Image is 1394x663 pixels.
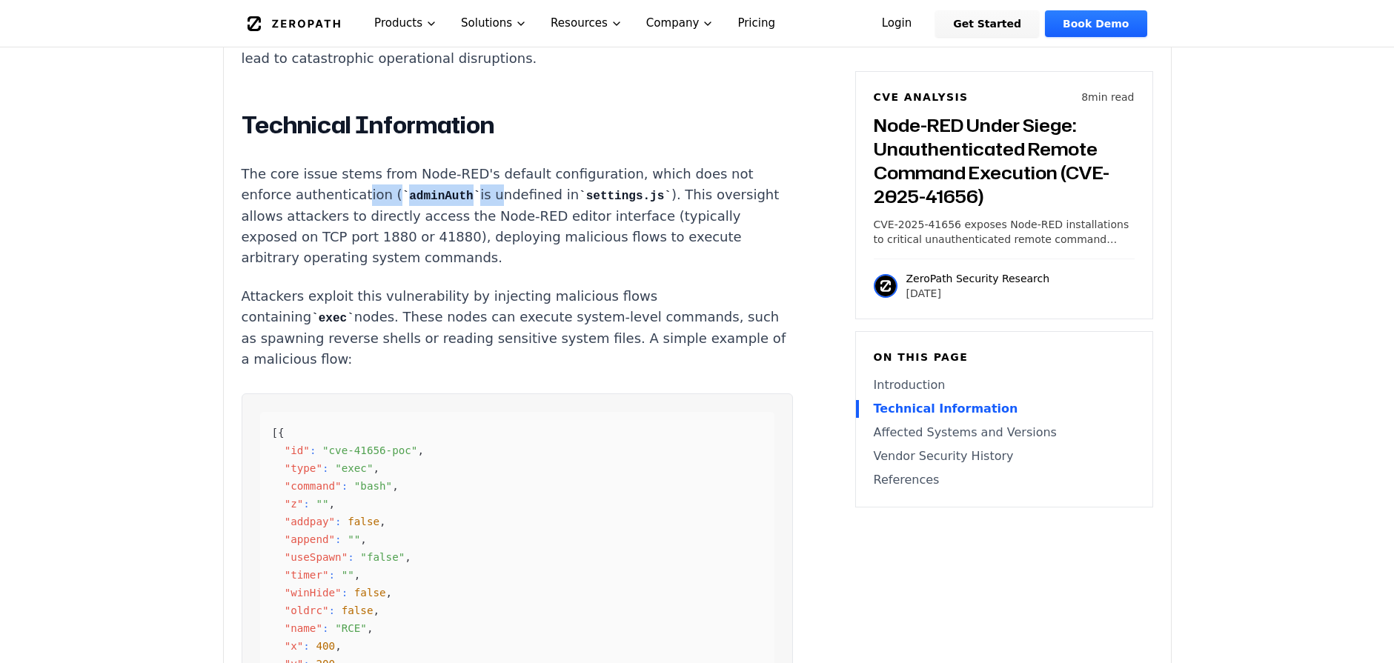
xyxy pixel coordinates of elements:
[285,533,335,545] span: "append"
[874,350,1135,364] h6: On this page
[392,480,399,492] span: ,
[242,164,793,268] p: The core issue stems from Node-RED's default configuration, which does not enforce authentication...
[360,533,367,545] span: ,
[303,498,310,510] span: :
[329,498,336,510] span: ,
[285,480,342,492] span: "command"
[322,622,329,634] span: :
[374,604,380,616] span: ,
[329,569,336,581] span: :
[342,604,374,616] span: false
[874,90,969,104] h6: CVE Analysis
[864,10,930,37] a: Login
[242,110,793,140] h2: Technical Information
[335,533,342,545] span: :
[386,587,393,599] span: ,
[379,516,386,527] span: ,
[285,516,335,527] span: "addpay"
[874,424,1135,442] a: Affected Systems and Versions
[285,462,322,474] span: "type"
[348,516,379,527] span: false
[342,569,354,581] span: ""
[417,444,424,456] span: ,
[906,286,1050,301] p: [DATE]
[285,604,329,616] span: "oldrc"
[342,587,348,599] span: :
[874,113,1135,208] h3: Node-RED Under Siege: Unauthenticated Remote Command Execution (CVE-2025-41656)
[348,533,360,545] span: ""
[354,480,392,492] span: "bash"
[1081,90,1134,104] p: 8 min read
[874,400,1135,418] a: Technical Information
[335,640,342,652] span: ,
[367,622,374,634] span: ,
[285,498,304,510] span: "z"
[874,376,1135,394] a: Introduction
[906,271,1050,286] p: ZeroPath Security Research
[354,587,386,599] span: false
[935,10,1039,37] a: Get Started
[242,286,793,370] p: Attackers exploit this vulnerability by injecting malicious flows containing nodes. These nodes c...
[342,480,348,492] span: :
[402,190,481,203] code: adminAuth
[303,640,310,652] span: :
[322,462,329,474] span: :
[360,551,405,563] span: "false"
[374,462,380,474] span: ,
[285,587,342,599] span: "winHide"
[335,462,373,474] span: "exec"
[874,471,1135,489] a: References
[272,427,279,439] span: [
[405,551,411,563] span: ,
[874,217,1135,247] p: CVE-2025-41656 exposes Node-RED installations to critical unauthenticated remote command executio...
[285,569,329,581] span: "timer"
[285,640,304,652] span: "x"
[874,274,897,298] img: ZeroPath Security Research
[311,312,354,325] code: exec
[354,569,361,581] span: ,
[874,447,1135,465] a: Vendor Security History
[322,444,417,456] span: "cve-41656-poc"
[579,190,671,203] code: settings.js
[285,444,310,456] span: "id"
[310,444,316,456] span: :
[285,622,322,634] span: "name"
[316,640,335,652] span: 400
[285,551,348,563] span: "useSpawn"
[335,516,342,527] span: :
[348,551,354,563] span: :
[278,427,285,439] span: {
[316,498,328,510] span: ""
[1045,10,1146,37] a: Book Demo
[329,604,336,616] span: :
[335,622,367,634] span: "RCE"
